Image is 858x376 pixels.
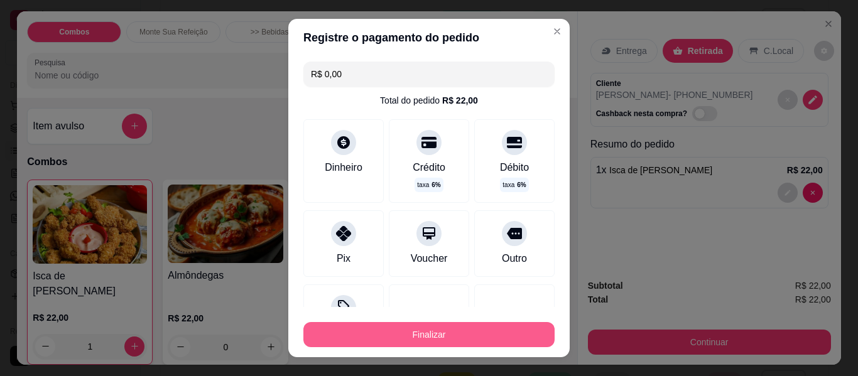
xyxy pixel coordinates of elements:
div: Débito [500,160,529,175]
span: 6 % [432,180,440,190]
div: Outro [502,251,527,266]
p: taxa [502,180,526,190]
div: Voucher [411,251,448,266]
span: 6 % [517,180,526,190]
div: Total do pedido [380,94,478,107]
p: taxa [417,180,440,190]
header: Registre o pagamento do pedido [288,19,570,56]
input: Ex.: hambúrguer de cordeiro [311,62,547,87]
button: Finalizar [303,322,555,347]
div: Dinheiro [325,160,362,175]
div: Pix [337,251,350,266]
button: Close [547,21,567,41]
div: R$ 22,00 [442,94,478,107]
div: Crédito [413,160,445,175]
